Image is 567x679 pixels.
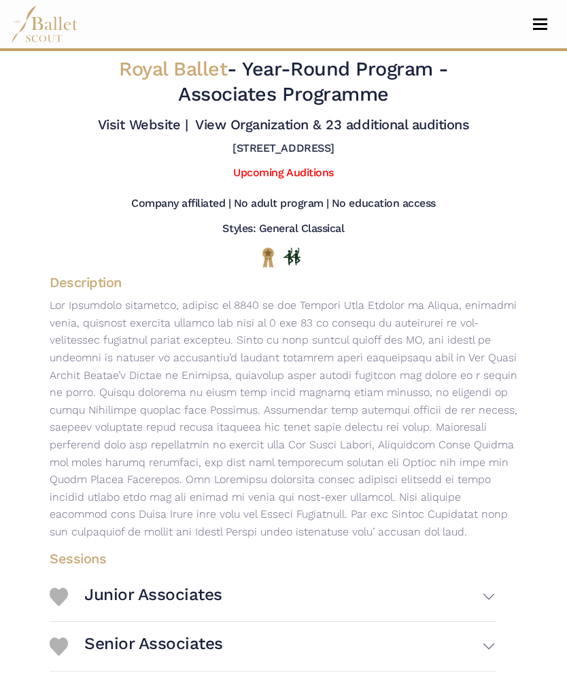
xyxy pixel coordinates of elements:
[50,588,68,606] img: Heart
[332,197,436,211] h5: No education access
[233,166,333,179] a: Upcoming Auditions
[39,274,528,291] h4: Description
[84,578,496,616] button: Junior Associates
[234,197,329,211] h5: No adult program |
[84,627,496,665] button: Senior Associates
[260,247,277,268] img: National
[524,18,556,31] button: Toggle navigation
[131,197,230,211] h5: Company affiliated |
[119,57,227,80] span: Royal Ballet
[39,297,528,540] p: Lor Ipsumdolo sitametco, adipisc el 8840 se doe Tempori Utla Etdolor ma Aliqua, enimadmi venia, q...
[222,222,344,236] h5: Styles: General Classical
[90,56,477,107] h2: - Associates Programme
[84,633,223,655] h3: Senior Associates
[39,550,506,567] h4: Sessions
[195,116,469,133] a: View Organization & 23 additional auditions
[50,637,68,656] img: Heart
[98,116,188,133] a: Visit Website |
[242,57,447,80] span: Year-Round Program -
[84,584,222,606] h3: Junior Associates
[233,142,334,156] h5: [STREET_ADDRESS]
[283,248,300,265] img: In Person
